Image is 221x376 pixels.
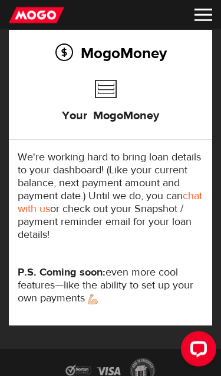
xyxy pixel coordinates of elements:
[88,294,98,304] img: strong arm emoji
[9,6,64,24] img: mogo_logo-11ee424be714fa7cbb0f0f49df9e16ec.png
[194,9,212,21] img: menu-8c7f6768b6b270324deb73bd2f515a8c.svg
[18,266,203,305] p: even more cool features—like the ability to set up your own payments
[171,327,221,376] iframe: LiveChat chat widget
[18,189,202,216] a: chat with us
[18,266,105,279] strong: P.S. Coming soon:
[18,151,203,241] p: We're working hard to bring loan details to your dashboard! (Like your current balance, next paym...
[18,41,203,65] h2: MogoMoney
[62,95,159,132] h3: Your MogoMoney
